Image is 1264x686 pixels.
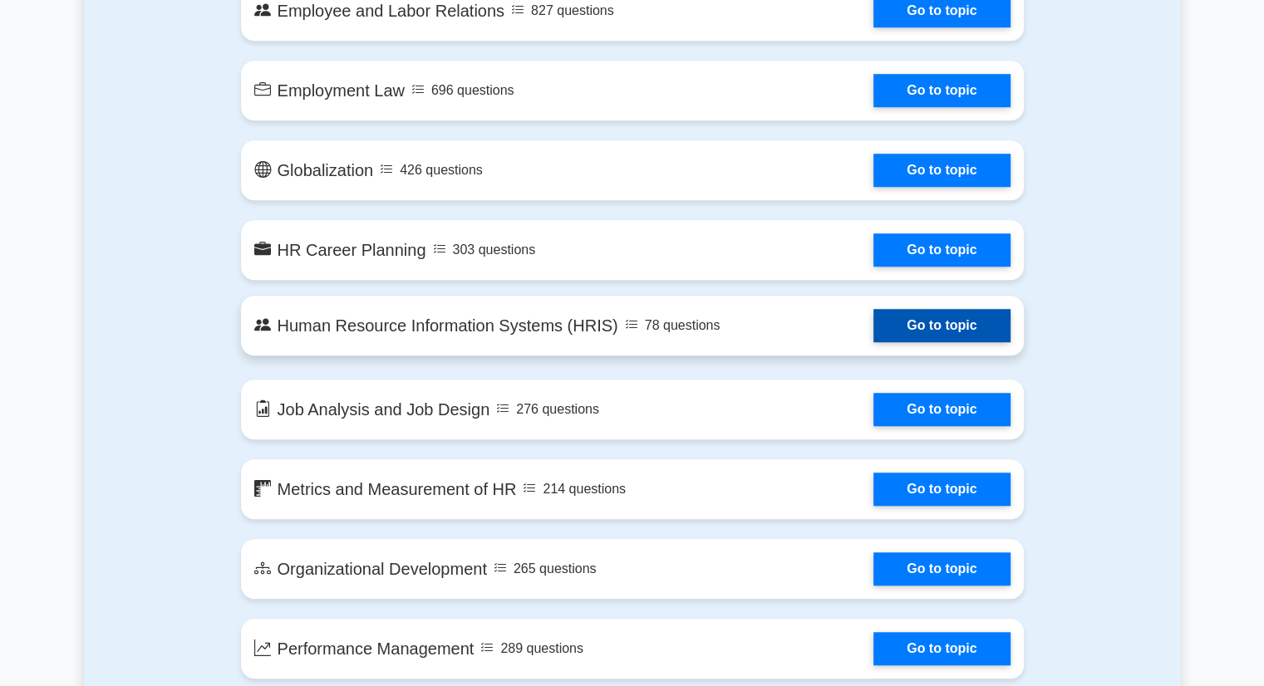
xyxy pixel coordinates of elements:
[873,473,1010,506] a: Go to topic
[873,154,1010,187] a: Go to topic
[873,309,1010,342] a: Go to topic
[873,552,1010,586] a: Go to topic
[873,393,1010,426] a: Go to topic
[873,233,1010,267] a: Go to topic
[873,74,1010,107] a: Go to topic
[873,632,1010,665] a: Go to topic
